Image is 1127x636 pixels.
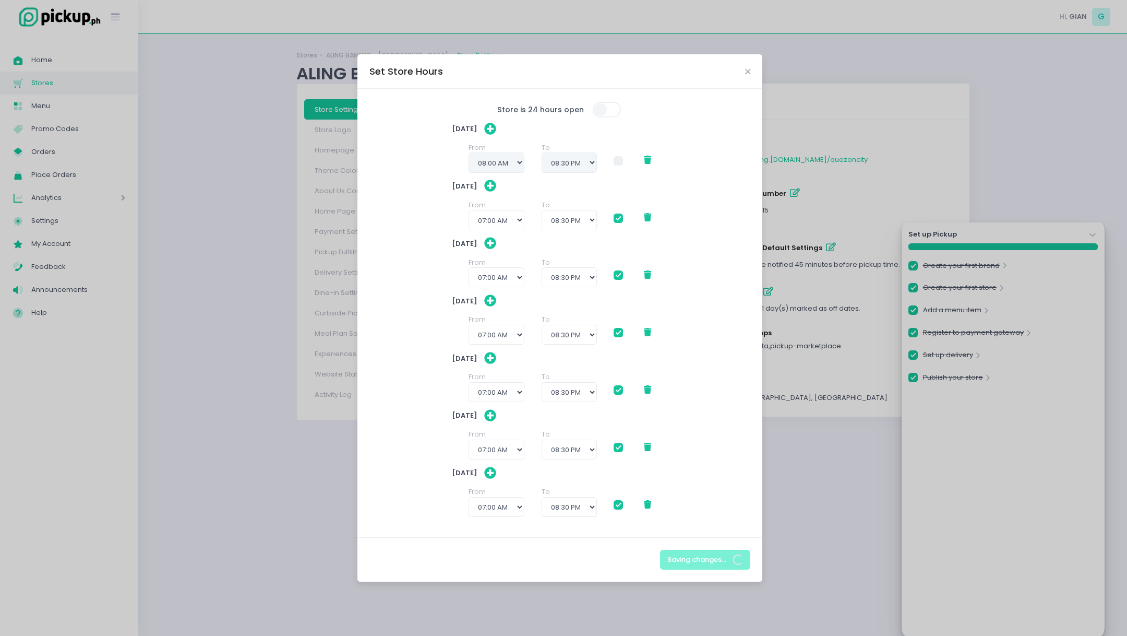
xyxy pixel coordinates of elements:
[469,143,524,173] div: From
[452,468,477,478] span: [DATE]
[542,314,597,345] div: To
[469,429,524,460] div: From
[660,550,751,570] button: Saving changes...
[452,239,477,249] span: [DATE]
[469,372,524,402] div: From
[745,69,750,74] button: Close
[542,487,597,517] div: To
[497,104,584,115] div: Store is 24 hours open
[542,372,597,402] div: To
[542,200,597,230] div: To
[469,314,524,345] div: From
[452,296,477,307] span: [DATE]
[452,410,477,421] span: [DATE]
[452,354,477,364] span: [DATE]
[542,429,597,460] div: To
[369,65,443,78] div: Set Store Hours
[452,181,477,192] span: [DATE]
[542,257,597,288] div: To
[452,124,477,134] span: [DATE]
[469,200,524,230] div: From
[469,257,524,288] div: From
[469,487,524,517] div: From
[542,143,597,173] div: To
